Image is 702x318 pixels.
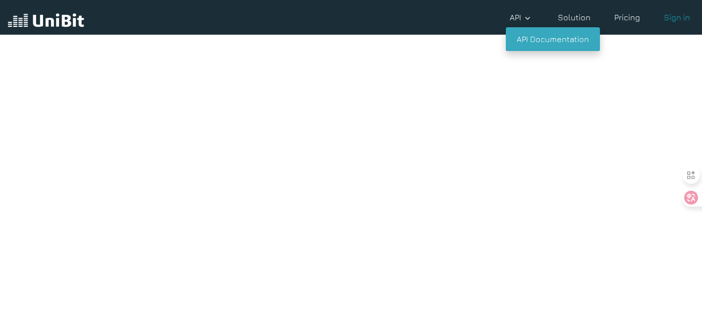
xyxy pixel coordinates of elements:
a: Solution [554,7,594,27]
a: Sign in [660,7,694,27]
a: API [506,7,538,27]
img: UniBit Logo [8,12,84,31]
a: Pricing [610,7,644,27]
a: API Documentation [506,27,600,51]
